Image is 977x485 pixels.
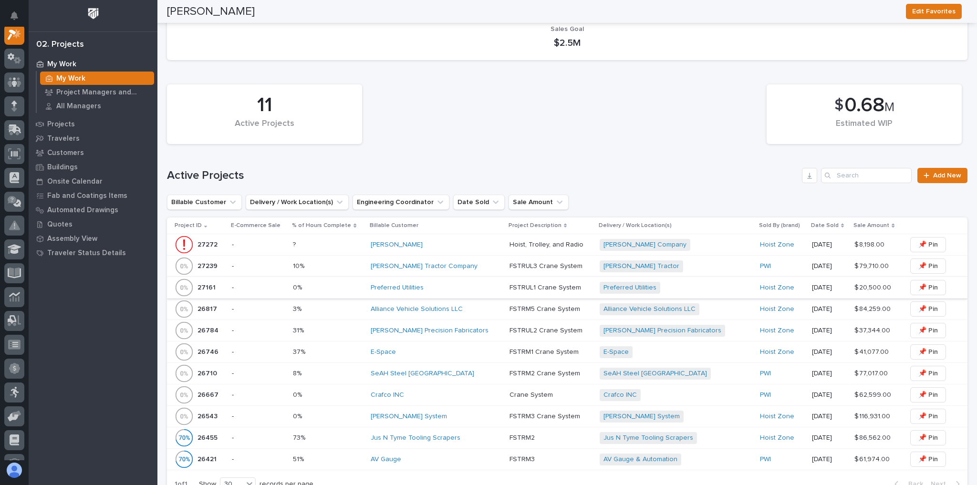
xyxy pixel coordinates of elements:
p: Billable Customer [370,220,418,231]
a: Jus N Tyme Tooling Scrapers [603,434,693,442]
p: 10% [293,260,306,270]
p: 0% [293,411,304,421]
a: Hoist Zone [760,305,794,313]
a: Preferred Utilities [603,284,656,292]
p: FSTRM1 Crane System [509,346,581,356]
a: Projects [29,117,157,131]
p: Buildings [47,163,78,172]
p: % of Hours Complete [292,220,351,231]
a: Add New [917,168,967,183]
a: Crafco INC [603,391,637,399]
button: Delivery / Work Location(s) [246,195,349,210]
p: 26543 [197,411,219,421]
a: Quotes [29,217,157,231]
a: All Managers [37,99,157,113]
button: 📌 Pin [910,430,946,445]
span: $ [834,96,843,114]
p: Project ID [175,220,202,231]
span: 📌 Pin [918,282,938,293]
a: Hoist Zone [760,434,794,442]
div: Active Projects [183,119,346,139]
p: All Managers [56,102,101,111]
a: Project Managers and Engineers [37,85,157,99]
a: My Work [37,72,157,85]
p: $ 116,931.00 [854,411,892,421]
p: 26667 [197,389,220,399]
h1: Active Projects [167,169,798,183]
a: [PERSON_NAME] Company [603,241,686,249]
p: 8% [293,368,303,378]
a: Hoist Zone [760,413,794,421]
p: 37% [293,346,307,356]
p: Fab and Coatings Items [47,192,127,200]
p: 26746 [197,346,220,356]
p: $ 41,077.00 [854,346,891,356]
a: Hoist Zone [760,327,794,335]
p: - [232,348,285,356]
button: 📌 Pin [910,366,946,381]
a: Jus N Tyme Tooling Scrapers [371,434,460,442]
p: FSTRM5 Crane System [509,303,582,313]
a: Hoist Zone [760,241,794,249]
span: 📌 Pin [918,368,938,379]
button: 📌 Pin [910,387,946,402]
tr: 2723927239 -10%10% [PERSON_NAME] Tractor Company FSTRUL3 Crane SystemFSTRUL3 Crane System [PERSON... [167,256,967,277]
button: Billable Customer [167,195,242,210]
input: Search [821,168,912,183]
p: - [232,455,285,464]
p: - [232,434,285,442]
p: - [232,413,285,421]
a: Onsite Calendar [29,174,157,188]
p: 27272 [197,239,219,249]
div: 11 [183,93,346,117]
tr: 2666726667 -0%0% Crafco INC Crane SystemCrane System Crafco INC PWI [DATE]$ 62,599.00$ 62,599.00 ... [167,384,967,406]
tr: 2654326543 -0%0% [PERSON_NAME] System FSTRM3 Crane SystemFSTRM3 Crane System [PERSON_NAME] System... [167,406,967,427]
tr: 2645526455 -73%73% Jus N Tyme Tooling Scrapers FSTRM2FSTRM2 Jus N Tyme Tooling Scrapers Hoist Zon... [167,427,967,449]
button: Notifications [4,6,24,26]
p: [DATE] [812,241,847,249]
p: FSTRUL1 Crane System [509,282,583,292]
a: Hoist Zone [760,284,794,292]
button: Sale Amount [509,195,569,210]
p: 3% [293,303,303,313]
h2: [PERSON_NAME] [167,5,255,19]
a: PWI [760,455,771,464]
p: [DATE] [812,348,847,356]
p: Automated Drawings [47,206,118,215]
p: - [232,284,285,292]
p: 0% [293,282,304,292]
a: E-Space [371,348,396,356]
p: 26455 [197,432,219,442]
tr: 2642126421 -51%51% AV Gauge FSTRM3FSTRM3 AV Gauge & Automation PWI [DATE]$ 61,974.00$ 61,974.00 📌... [167,449,967,470]
div: 02. Projects [36,40,84,50]
tr: 2716127161 -0%0% Preferred Utilities FSTRUL1 Crane SystemFSTRUL1 Crane System Preferred Utilities... [167,277,967,299]
p: My Work [56,74,85,83]
span: 0.68 [844,95,884,115]
p: $ 62,599.00 [854,389,893,399]
a: SeAH Steel [GEOGRAPHIC_DATA] [371,370,474,378]
p: $2.5M [178,37,956,49]
p: $ 77,017.00 [854,368,890,378]
p: - [232,305,285,313]
a: Crafco INC [371,391,404,399]
a: E-Space [603,348,629,356]
p: Delivery / Work Location(s) [599,220,672,231]
p: Projects [47,120,75,129]
p: FSTRM2 Crane System [509,368,582,378]
p: FSTRM3 [509,454,537,464]
span: 📌 Pin [918,432,938,444]
a: [PERSON_NAME] System [603,413,680,421]
p: $ 84,259.00 [854,303,893,313]
p: [DATE] [812,370,847,378]
p: $ 20,500.00 [854,282,893,292]
p: - [232,370,285,378]
a: [PERSON_NAME] System [371,413,447,421]
p: Sold By (brand) [759,220,800,231]
a: [PERSON_NAME] Precision Fabricators [603,327,721,335]
button: users-avatar [4,460,24,480]
span: 📌 Pin [918,239,938,250]
a: PWI [760,262,771,270]
span: Add New [933,172,961,179]
p: $ 79,710.00 [854,260,891,270]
